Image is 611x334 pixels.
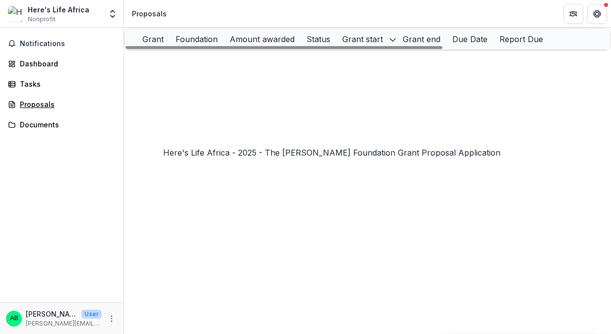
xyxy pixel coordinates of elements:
[136,28,170,50] div: Grant
[563,4,583,24] button: Partners
[446,28,493,50] div: Due Date
[301,28,336,50] div: Status
[26,319,102,328] p: [PERSON_NAME][EMAIL_ADDRESS][DOMAIN_NAME]
[336,33,389,45] div: Grant start
[170,28,224,50] div: Foundation
[10,315,18,322] div: Andy Blakeslee
[493,33,549,45] div: Report Due
[587,4,607,24] button: Get Help
[224,28,301,50] div: Amount awarded
[4,76,120,92] a: Tasks
[4,116,120,133] a: Documents
[128,6,171,21] nav: breadcrumb
[81,310,102,319] p: User
[4,36,120,52] button: Notifications
[224,33,301,45] div: Amount awarded
[4,96,120,112] a: Proposals
[336,28,397,50] div: Grant start
[163,148,500,158] a: Here's Life Africa - 2025 - The [PERSON_NAME] Foundation Grant Proposal Application
[132,8,167,19] div: Proposals
[397,28,446,50] div: Grant end
[106,4,120,24] button: Open entity switcher
[493,28,549,50] div: Report Due
[28,15,56,24] span: Nonprofit
[397,33,446,45] div: Grant end
[301,33,336,45] div: Status
[170,33,224,45] div: Foundation
[136,33,170,45] div: Grant
[4,56,120,72] a: Dashboard
[20,119,112,130] div: Documents
[106,313,118,325] button: More
[20,40,116,48] span: Notifications
[389,36,397,44] svg: sorted descending
[446,33,493,45] div: Due Date
[8,6,24,22] img: Here's Life Africa
[20,58,112,69] div: Dashboard
[20,79,112,89] div: Tasks
[28,4,89,15] div: Here's Life Africa
[26,309,77,319] p: [PERSON_NAME]
[20,99,112,110] div: Proposals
